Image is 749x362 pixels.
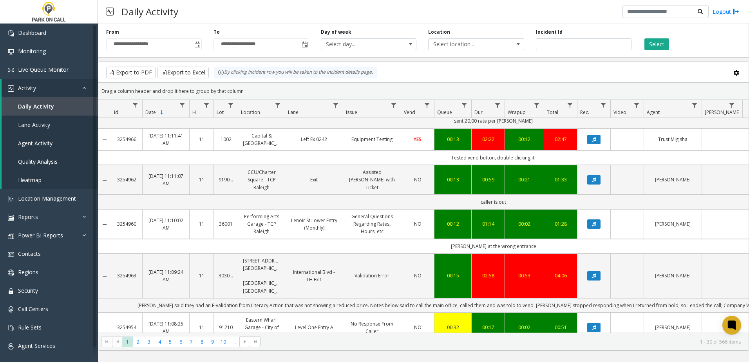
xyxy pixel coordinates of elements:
a: 11 [194,324,209,331]
span: Call Centers [18,305,48,313]
a: YES [406,136,429,143]
a: 01:14 [476,220,500,228]
img: 'icon' [8,85,14,92]
span: Page 10 [218,337,229,347]
a: [DATE] 11:10:02 AM [147,217,185,232]
a: Equipment Testing [348,136,396,143]
a: Performing Arts Garage - TCP Raleigh [243,213,280,235]
a: Exit [290,176,338,183]
span: Sortable [159,109,165,116]
a: General Questions Regarding Rates, Hours, etc [348,213,396,235]
span: Rec. [580,109,589,116]
span: Page 3 [144,337,154,347]
a: [PERSON_NAME] [649,220,697,228]
div: 00:13 [439,176,467,183]
span: Dur [474,109,483,116]
a: 00:21 [510,176,539,183]
span: Rule Sets [18,324,42,331]
a: 919001 [219,176,233,183]
a: NO [406,176,429,183]
a: 01:33 [549,176,572,183]
a: 11 [194,176,209,183]
a: 00:59 [476,176,500,183]
a: Collapse Details [98,221,111,228]
span: Live Queue Monitor [18,66,69,73]
a: 02:22 [476,136,500,143]
span: Page 7 [186,337,197,347]
span: Date [145,109,156,116]
button: Export to PDF [106,67,156,78]
span: Contacts [18,250,41,257]
span: Toggle popup [300,39,309,50]
span: NO [414,176,422,183]
span: Location [241,109,260,116]
img: 'icon' [8,67,14,73]
a: [DATE] 11:11:41 AM [147,132,185,147]
a: 00:17 [476,324,500,331]
h3: Daily Activity [118,2,182,21]
label: From [106,29,119,36]
a: 01:28 [549,220,572,228]
div: 02:47 [549,136,572,143]
span: Agent Activity [18,139,52,147]
img: pageIcon [106,2,114,21]
a: International Blvd - LH Exit [290,268,338,283]
span: Issue [346,109,357,116]
span: H [192,109,196,116]
a: Logout [713,7,739,16]
a: 02:58 [476,272,500,279]
span: Video [613,109,626,116]
div: 00:02 [510,220,539,228]
a: 3254960 [116,220,137,228]
span: Lot [217,109,224,116]
span: Page 4 [154,337,165,347]
div: Data table [98,100,749,333]
span: Quality Analysis [18,158,58,165]
div: 00:12 [439,220,467,228]
a: 00:13 [439,136,467,143]
a: Dur Filter Menu [492,100,503,110]
a: 36001 [219,220,233,228]
a: Level One Entry A [290,324,338,331]
a: Trust Migisha [649,136,697,143]
img: 'icon' [8,306,14,313]
span: Lane [288,109,299,116]
a: CCU/Charter Square - TCP Raleigh [243,168,280,191]
button: Select [644,38,669,50]
a: Queue Filter Menu [459,100,470,110]
label: Incident Id [536,29,563,36]
label: Location [428,29,450,36]
a: Validation Error [348,272,396,279]
a: Issue Filter Menu [389,100,399,110]
img: 'icon' [8,49,14,55]
a: 11 [194,136,209,143]
img: logout [733,7,739,16]
a: Lot Filter Menu [226,100,236,110]
img: infoIcon.svg [218,69,224,76]
span: Go to the last page [252,338,259,345]
a: NO [406,272,429,279]
span: Page 9 [207,337,218,347]
a: Agent Filter Menu [689,100,700,110]
kendo-pager-info: 1 - 30 of 566 items [265,338,741,345]
img: 'icon' [8,233,14,239]
button: Export to Excel [157,67,209,78]
span: Select day... [321,39,397,50]
a: Collapse Details [98,177,111,183]
span: Page 1 [122,337,133,347]
span: Dashboard [18,29,46,36]
a: 00:12 [510,136,539,143]
span: Power BI Reports [18,232,63,239]
img: 'icon' [8,196,14,202]
span: NO [414,221,422,227]
a: Collapse Details [98,137,111,143]
a: Parker Filter Menu [727,100,737,110]
a: 1002 [219,136,233,143]
span: Page 5 [165,337,175,347]
a: 00:51 [549,324,572,331]
a: H Filter Menu [201,100,212,110]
